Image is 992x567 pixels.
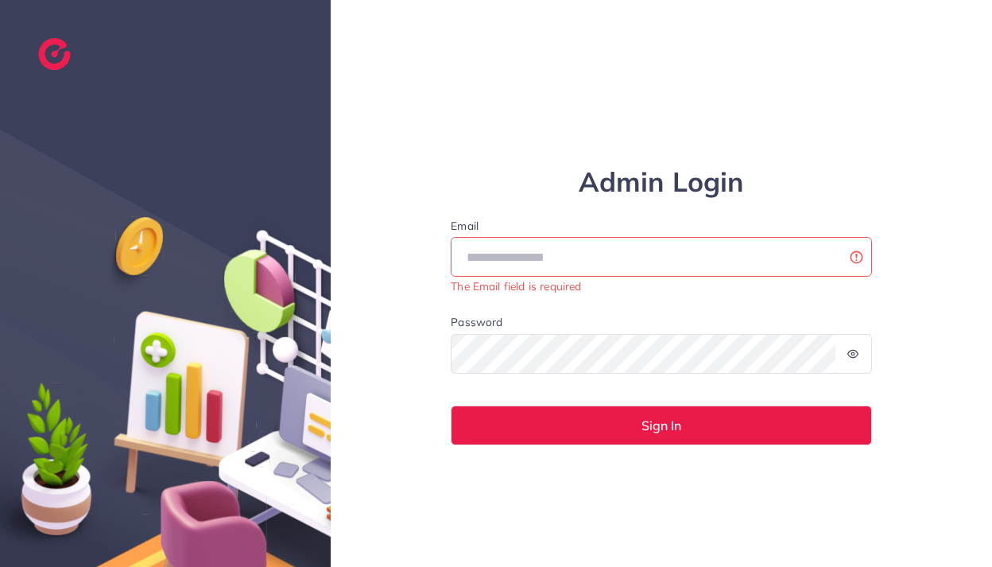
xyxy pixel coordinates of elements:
[451,406,872,445] button: Sign In
[641,419,681,432] span: Sign In
[451,314,502,330] label: Password
[451,218,872,234] label: Email
[38,38,71,70] img: logo
[451,166,872,199] h1: Admin Login
[451,279,581,293] small: The Email field is required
